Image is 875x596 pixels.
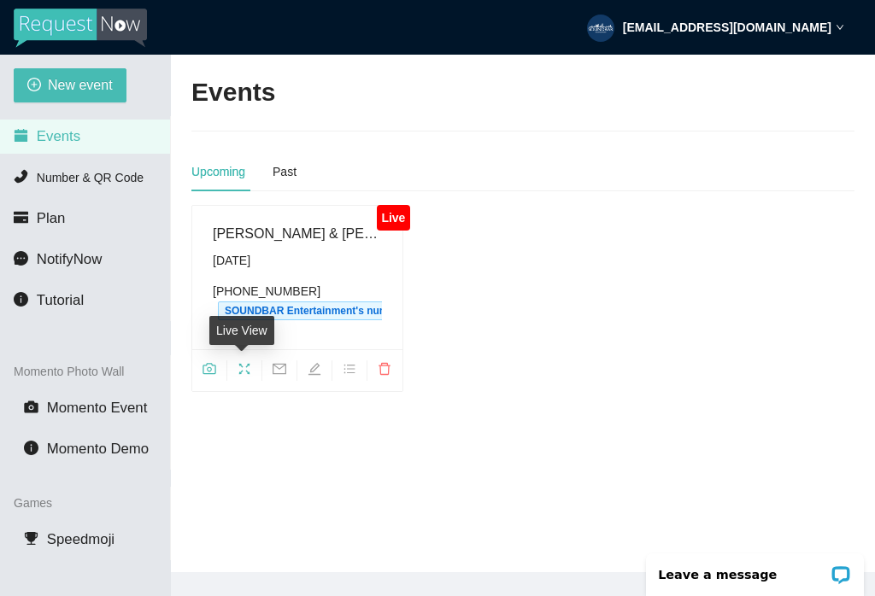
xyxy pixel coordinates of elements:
[14,251,28,266] span: message
[14,210,28,225] span: credit-card
[14,68,126,102] button: plus-circleNew event
[14,169,28,184] span: phone
[191,162,245,181] div: Upcoming
[24,400,38,414] span: camera
[14,9,147,48] img: RequestNow
[213,282,382,320] div: [PHONE_NUMBER]
[27,78,41,94] span: plus-circle
[227,362,261,381] span: fullscreen
[37,251,102,267] span: NotifyNow
[37,171,144,184] span: Number & QR Code
[37,128,80,144] span: Events
[273,162,297,181] div: Past
[24,531,38,546] span: trophy
[192,362,226,381] span: camera
[47,400,148,416] span: Momento Event
[836,23,844,32] span: down
[262,362,297,381] span: mail
[191,75,275,110] h2: Events
[623,20,831,34] strong: [EMAIL_ADDRESS][DOMAIN_NAME]
[14,128,28,143] span: calendar
[213,223,382,244] div: [PERSON_NAME] & [PERSON_NAME]'s Wedding
[367,362,402,381] span: delete
[587,15,614,42] img: d90de38c619a822b464f8cb8a94b3fc9
[635,542,875,596] iframe: LiveChat chat widget
[213,251,382,270] div: [DATE]
[47,531,115,547] span: Speedmoji
[24,441,38,455] span: info-circle
[218,301,411,320] span: SOUNDBAR Entertainment's number
[297,362,332,381] span: edit
[48,74,113,96] span: New event
[14,292,28,307] span: info-circle
[332,362,367,381] span: bars
[47,441,149,457] span: Momento Demo
[377,205,410,231] div: Live
[209,316,274,345] div: Live View
[37,210,66,226] span: Plan
[37,292,84,308] span: Tutorial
